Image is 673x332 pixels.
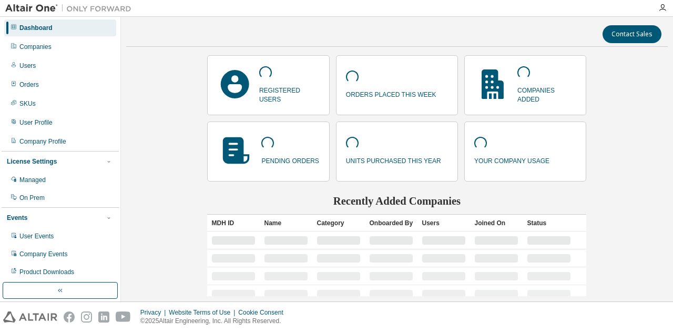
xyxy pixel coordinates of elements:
p: your company usage [474,154,549,166]
div: Managed [19,176,46,184]
div: MDH ID [211,215,256,232]
img: facebook.svg [64,311,75,323]
div: Events [7,214,27,222]
div: Name [264,215,308,232]
div: User Profile [19,118,53,127]
img: instagram.svg [81,311,92,323]
p: orders placed this week [346,87,436,99]
div: Status [527,215,571,232]
h2: Recently Added Companies [207,194,586,208]
div: Orders [19,81,39,89]
div: Category [317,215,361,232]
img: youtube.svg [116,311,131,323]
p: units purchased this year [346,154,441,166]
div: Privacy [140,308,169,317]
div: Companies [19,43,52,51]
button: Contact Sales [603,25,661,43]
div: Cookie Consent [238,308,289,317]
p: companies added [517,83,576,104]
div: User Events [19,232,54,240]
div: Users [422,215,466,232]
div: Website Terms of Use [169,308,238,317]
div: Company Events [19,250,67,258]
p: registered users [259,83,320,104]
div: Dashboard [19,24,53,32]
p: pending orders [261,154,319,166]
img: Altair One [5,3,137,14]
div: License Settings [7,157,57,166]
div: Users [19,62,36,70]
div: SKUs [19,99,36,108]
div: On Prem [19,194,45,202]
img: linkedin.svg [98,311,109,323]
div: Joined On [474,215,518,232]
div: Onboarded By [369,215,413,232]
p: © 2025 Altair Engineering, Inc. All Rights Reserved. [140,317,290,326]
div: Product Downloads [19,268,74,276]
div: Company Profile [19,137,66,146]
img: altair_logo.svg [3,311,57,323]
